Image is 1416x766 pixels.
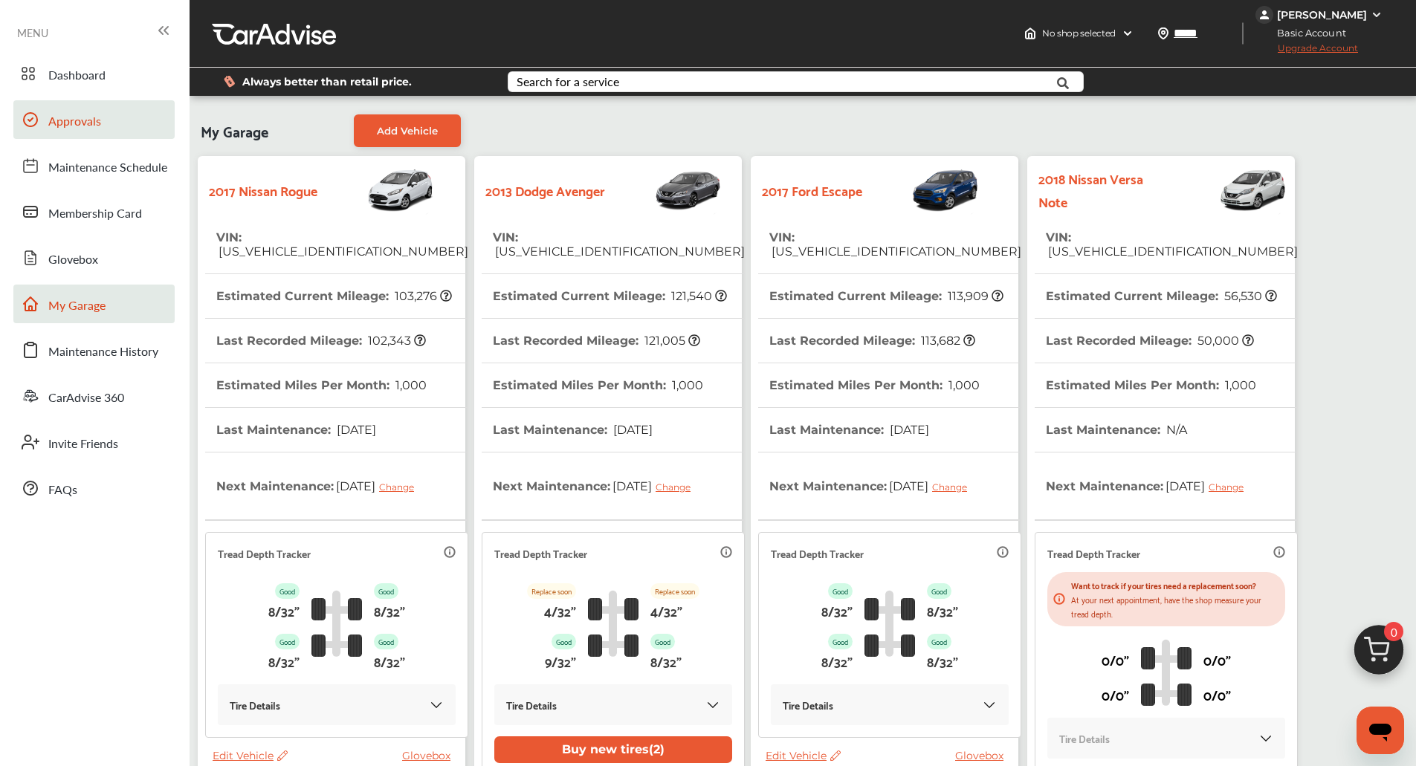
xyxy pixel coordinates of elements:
span: Maintenance Schedule [48,158,167,178]
p: 8/32" [374,649,405,672]
p: Good [275,634,300,649]
span: [DATE] [888,423,929,437]
p: 8/32" [268,649,300,672]
img: KOKaJQAAAABJRU5ErkJggg== [982,698,997,713]
strong: 2018 Nissan Versa Note [1038,166,1170,212]
p: Replace soon [650,583,699,599]
span: 1,000 [1223,378,1256,392]
span: 0 [1384,622,1403,641]
img: KOKaJQAAAABJRU5ErkJggg== [705,698,720,713]
img: tire_track_logo.b900bcbc.svg [1141,639,1192,706]
p: 8/32" [821,599,853,622]
span: My Garage [201,114,268,147]
p: Tread Depth Tracker [1047,545,1140,562]
p: 8/32" [650,649,682,672]
img: header-home-logo.8d720a4f.svg [1024,27,1036,39]
th: Next Maintenance : [1046,452,1255,519]
p: Good [374,583,398,599]
span: Approvals [48,112,101,132]
span: Invite Friends [48,435,118,454]
strong: 2017 Nissan Rogue [209,178,317,201]
th: Estimated Current Mileage : [493,274,727,318]
span: Always better than retail price. [242,77,412,87]
img: tire_track_logo.b900bcbc.svg [864,590,915,657]
img: header-divider.bc55588e.svg [1242,22,1244,45]
p: 8/32" [268,599,300,622]
span: [DATE] [1163,467,1255,504]
a: Maintenance Schedule [13,146,175,185]
p: Good [275,583,300,599]
th: Estimated Miles Per Month : [493,363,703,407]
p: 8/32" [821,649,853,672]
th: Last Recorded Mileage : [216,319,426,363]
p: Tire Details [1059,730,1110,747]
span: 1,000 [393,378,427,392]
span: My Garage [48,296,106,316]
img: jVpblrzwTbfkPYzPPzSLxeg0AAAAASUVORK5CYII= [1255,6,1273,24]
span: 102,343 [366,334,426,348]
p: 0/0" [1102,648,1129,671]
th: VIN : [769,215,1021,273]
span: No shop selected [1042,27,1116,39]
span: [US_VEHICLE_IDENTIFICATION_NUMBER] [769,244,1021,259]
a: Maintenance History [13,331,175,369]
p: 4/32" [544,599,576,622]
a: My Garage [13,285,175,323]
div: Search for a service [517,76,619,88]
span: Membership Card [48,204,142,224]
span: Basic Account [1257,25,1357,41]
img: header-down-arrow.9dd2ce7d.svg [1122,27,1134,39]
p: Good [374,634,398,649]
span: 50,000 [1195,334,1254,348]
th: Estimated Miles Per Month : [216,363,427,407]
p: Tread Depth Tracker [494,545,587,562]
p: Tread Depth Tracker [771,545,864,562]
img: KOKaJQAAAABJRU5ErkJggg== [1258,731,1273,746]
th: Estimated Miles Per Month : [1046,363,1256,407]
p: Tire Details [230,696,280,713]
th: Last Maintenance : [216,408,376,452]
span: [DATE] [334,423,376,437]
th: Last Maintenance : [1046,408,1187,452]
img: tire_track_logo.b900bcbc.svg [588,590,639,657]
a: CarAdvise 360 [13,377,175,415]
img: cart_icon.3d0951e8.svg [1343,618,1415,689]
span: [US_VEHICLE_IDENTIFICATION_NUMBER] [1046,244,1298,259]
th: Last Maintenance : [493,408,653,452]
img: location_vector.a44bc228.svg [1157,27,1169,39]
img: WGsFRI8htEPBVLJbROoPRyZpYNWhNONpIPPETTm6eUC0GeLEiAAAAAElFTkSuQmCC [1371,9,1383,21]
div: Change [1209,481,1251,493]
span: Edit Vehicle [213,749,288,762]
p: Replace soon [527,583,576,599]
span: Add Vehicle [377,125,438,137]
span: [DATE] [887,467,978,504]
th: Next Maintenance : [769,452,978,519]
img: Vehicle [1170,163,1287,215]
span: MENU [17,27,48,39]
iframe: Button to launch messaging window [1357,707,1404,754]
th: Estimated Current Mileage : [769,274,1003,318]
img: KOKaJQAAAABJRU5ErkJggg== [429,698,444,713]
p: 9/32" [545,649,576,672]
a: Membership Card [13,192,175,231]
th: Next Maintenance : [216,452,425,519]
span: [DATE] [610,467,702,504]
div: [PERSON_NAME] [1277,8,1367,22]
a: Glovebox [13,238,175,277]
a: Glovebox [402,749,458,762]
th: Last Recorded Mileage : [769,319,975,363]
span: 113,909 [945,289,1003,303]
span: N/A [1164,423,1187,437]
strong: 2017 Ford Escape [762,178,862,201]
span: CarAdvise 360 [48,389,124,408]
span: [US_VEHICLE_IDENTIFICATION_NUMBER] [493,244,745,259]
a: Glovebox [955,749,1011,762]
div: Change [656,481,698,493]
th: Estimated Miles Per Month : [769,363,980,407]
p: Good [828,634,853,649]
p: 8/32" [374,599,405,622]
p: Tire Details [783,696,833,713]
p: 0/0" [1102,683,1129,706]
span: 56,530 [1222,289,1277,303]
th: Estimated Current Mileage : [1046,274,1277,318]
